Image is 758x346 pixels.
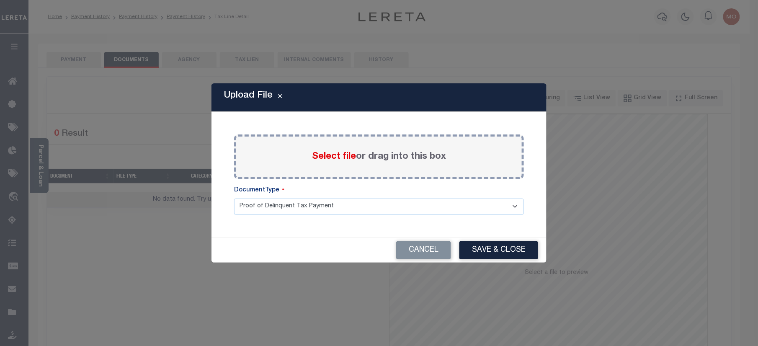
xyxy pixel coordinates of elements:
label: DocumentType [234,186,284,195]
h5: Upload File [224,90,273,101]
span: Select file [312,152,356,161]
button: Cancel [396,241,451,259]
label: or drag into this box [312,150,446,164]
button: Close [273,93,287,103]
button: Save & Close [459,241,538,259]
